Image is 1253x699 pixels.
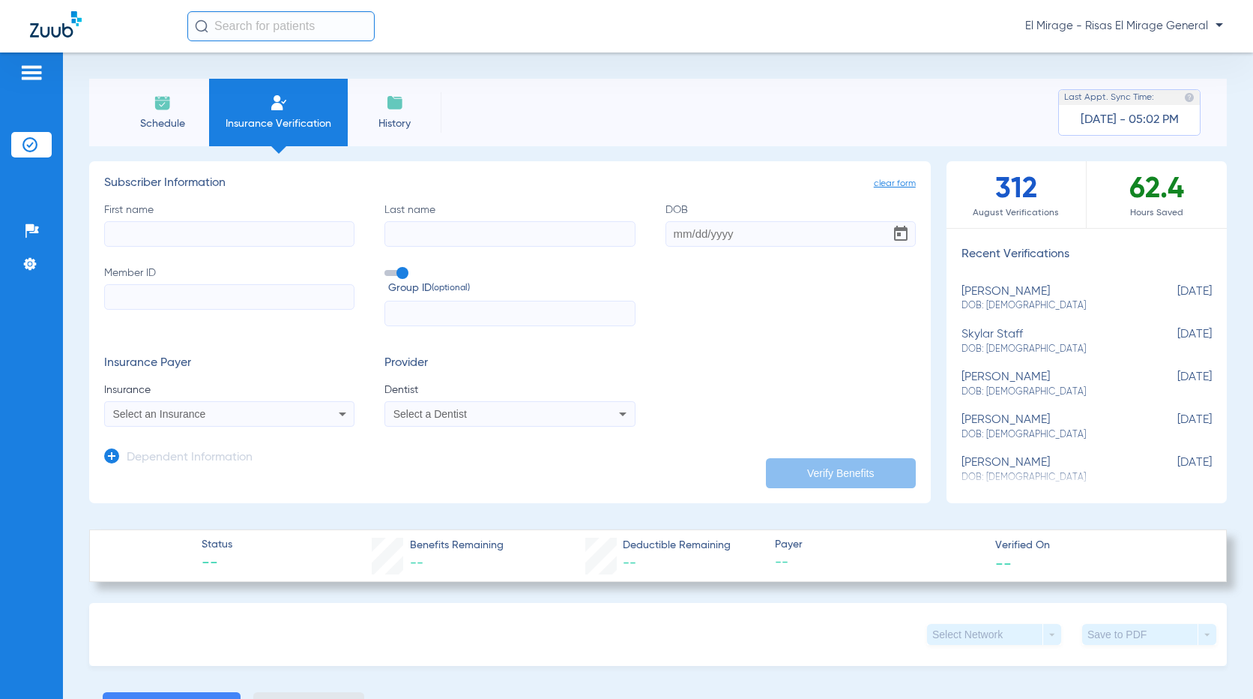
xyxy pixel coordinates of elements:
span: [DATE] [1137,370,1212,398]
label: Member ID [104,265,354,327]
h3: Insurance Payer [104,356,354,371]
span: -- [775,553,982,572]
span: [DATE] - 05:02 PM [1081,112,1179,127]
span: DOB: [DEMOGRAPHIC_DATA] [961,343,1137,356]
span: Select an Insurance [113,408,206,420]
div: [PERSON_NAME] [961,285,1137,313]
span: Insurance Verification [220,116,336,131]
span: -- [202,553,232,574]
div: [PERSON_NAME] [961,370,1137,398]
span: Schedule [127,116,198,131]
label: Last name [384,202,635,247]
span: [DATE] [1137,413,1212,441]
span: DOB: [DEMOGRAPHIC_DATA] [961,299,1137,313]
span: Status [202,537,232,553]
span: DOB: [DEMOGRAPHIC_DATA] [961,385,1137,399]
input: First name [104,221,354,247]
span: Hours Saved [1087,205,1227,220]
span: Group ID [388,280,635,296]
div: [PERSON_NAME] [961,413,1137,441]
h3: Subscriber Information [104,176,916,191]
h3: Dependent Information [127,451,253,466]
label: DOB [665,202,916,247]
button: Open calendar [886,219,916,249]
span: Dentist [384,382,635,397]
span: Select a Dentist [393,408,467,420]
span: [DATE] [1137,328,1212,355]
span: August Verifications [946,205,1086,220]
span: DOB: [DEMOGRAPHIC_DATA] [961,428,1137,442]
input: DOBOpen calendar [665,221,916,247]
span: -- [995,555,1012,571]
button: Verify Benefits [766,458,916,488]
span: Verified On [995,538,1203,553]
img: hamburger-icon [19,64,43,82]
img: Manual Insurance Verification [270,94,288,112]
span: Insurance [104,382,354,397]
span: -- [623,556,636,570]
small: (optional) [432,280,470,296]
span: Benefits Remaining [410,538,504,553]
input: Last name [384,221,635,247]
div: [PERSON_NAME] [961,456,1137,484]
input: Member ID [104,284,354,310]
h3: Provider [384,356,635,371]
img: History [386,94,404,112]
input: Search for patients [187,11,375,41]
span: [DATE] [1137,456,1212,484]
div: 62.4 [1087,161,1227,228]
span: Deductible Remaining [623,538,731,553]
span: clear form [874,176,916,191]
span: [DATE] [1137,285,1212,313]
span: Last Appt. Sync Time: [1064,90,1154,105]
span: -- [410,556,423,570]
label: First name [104,202,354,247]
span: History [359,116,430,131]
img: last sync help info [1184,92,1195,103]
h3: Recent Verifications [946,247,1227,262]
span: El Mirage - Risas El Mirage General [1025,19,1223,34]
div: 312 [946,161,1087,228]
div: skylar staff [961,328,1137,355]
img: Zuub Logo [30,11,82,37]
span: Payer [775,537,982,553]
img: Schedule [154,94,172,112]
img: Search Icon [195,19,208,33]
